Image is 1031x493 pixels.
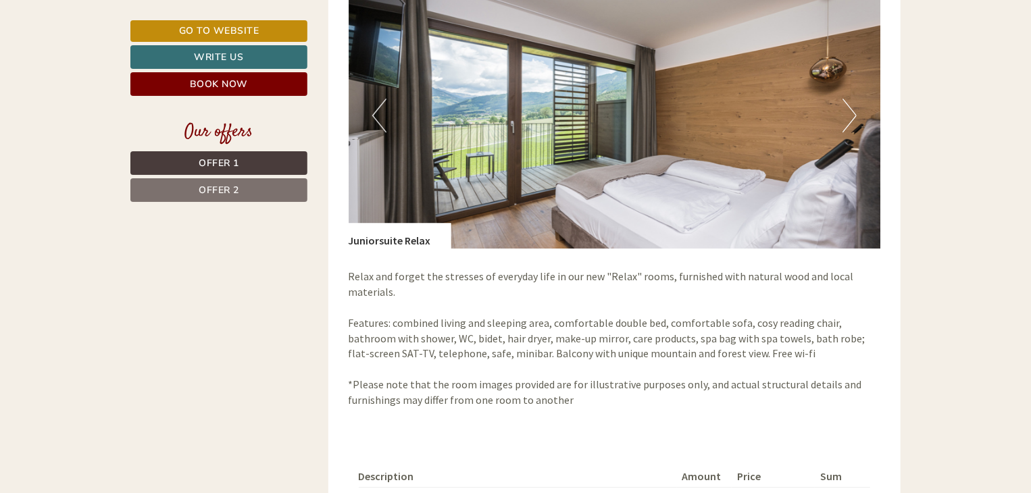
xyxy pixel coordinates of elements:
[199,157,239,170] span: Offer 1
[10,36,156,78] div: Hello, how can we help you?
[349,223,451,249] div: Juniorsuite Relax
[199,184,239,197] span: Offer 2
[843,99,857,132] button: Next
[20,66,149,75] small: 14:36
[130,120,307,145] div: Our offers
[130,45,307,69] a: Write us
[242,10,291,33] div: [DATE]
[130,20,307,42] a: Go to website
[464,356,532,380] button: Send
[677,466,732,487] th: Amount
[349,269,881,408] p: Relax and forget the stresses of everyday life in our new "Relax" rooms, furnished with natural w...
[20,39,149,50] div: [GEOGRAPHIC_DATA]
[130,72,307,96] a: Book now
[359,466,677,487] th: Description
[815,466,870,487] th: Sum
[732,466,815,487] th: Price
[372,99,386,132] button: Previous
